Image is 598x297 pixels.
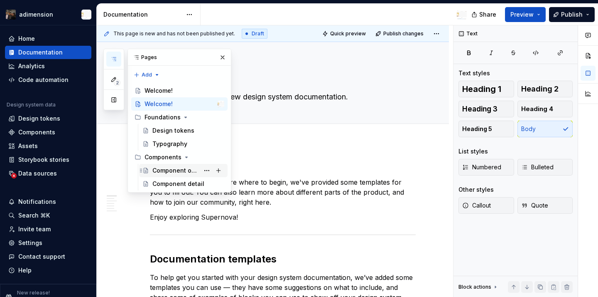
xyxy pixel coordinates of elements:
a: Settings [5,236,91,250]
span: Bulleted [521,163,554,171]
button: Bulleted [517,159,573,176]
a: Storybook stories [5,153,91,166]
span: Heading 4 [521,105,553,113]
div: Other styles [458,186,494,194]
button: Add [131,69,162,81]
a: Home [5,32,91,45]
span: Heading 2 [521,85,559,93]
p: In case you're not too sure where to begin, we've provided some templates for you to fill out. Yo... [150,177,416,207]
div: Contact support [18,252,65,261]
div: Settings [18,239,42,247]
div: Home [18,35,35,43]
img: Nikki Craciun [218,101,224,107]
span: Add [142,72,152,78]
span: Share [479,10,496,19]
a: Welcome!Nikki Craciun [131,97,228,111]
div: Foundations [145,113,181,121]
p: New release! [17,290,50,296]
div: Block actions [458,281,499,293]
button: Preview [505,7,546,22]
button: Heading 3 [458,101,514,117]
textarea: You’ve landed in your new design system documentation. [148,90,414,104]
div: Welcome! [145,100,173,108]
a: Typography [139,137,228,151]
button: Quote [517,197,573,214]
a: Design tokens [5,112,91,125]
div: Welcome! [145,87,173,95]
p: Enjoy exploring Supernova! [150,212,416,222]
img: Nikki Craciun [81,10,91,20]
a: Code automation [5,73,91,87]
div: Pages [128,49,231,66]
button: Numbered [458,159,514,176]
a: Welcome! [131,84,228,97]
div: Design tokens [18,114,60,123]
div: Component detail [152,180,204,188]
span: Publish changes [383,30,424,37]
div: Text styles [458,69,490,77]
div: Storybook stories [18,156,69,164]
button: Help [5,264,91,277]
div: Analytics [18,62,45,70]
span: Publish [561,10,583,19]
div: Documentation [103,10,182,19]
a: Assets [5,139,91,153]
span: Draft [252,30,264,37]
div: Design tokens [152,126,194,135]
div: Page tree [131,84,228,191]
button: Quick preview [320,28,370,40]
span: This page is new and has not been published yet. [113,30,235,37]
button: Callout [458,197,514,214]
div: Block actions [458,284,491,290]
button: Contact support [5,250,91,263]
div: Notifications [18,198,56,206]
div: Design system data [7,101,56,108]
button: Heading 5 [458,121,514,137]
button: Search ⌘K [5,209,91,222]
div: Documentation [18,48,63,57]
div: Search ⌘K [18,211,50,220]
a: Design tokens [139,124,228,137]
img: 6406f678-1b55-468d-98ac-69dd53595fce.png [6,10,16,20]
a: Analytics [5,59,91,73]
button: Share [467,7,502,22]
span: Heading 1 [462,85,501,93]
a: Documentation [5,46,91,59]
div: Code automation [18,76,69,84]
button: Heading 1 [458,81,514,97]
span: Preview [510,10,534,19]
button: adimensionNikki Craciun [2,5,95,23]
div: Typography [152,140,187,148]
span: Heading 3 [462,105,498,113]
button: Heading 4 [517,101,573,117]
span: Heading 5 [462,125,492,133]
textarea: Welcome! [148,69,414,89]
div: Components [18,128,55,136]
span: 2 [114,79,120,86]
span: Quick preview [330,30,366,37]
span: Quote [521,201,548,210]
span: Numbered [462,163,501,171]
a: Component detail [139,177,228,191]
div: Assets [18,142,38,150]
button: Publish changes [373,28,427,40]
div: Foundations [131,111,228,124]
button: Notifications [5,195,91,208]
a: Component overview [139,164,228,177]
button: Heading 2 [517,81,573,97]
div: adimension [19,10,53,19]
a: Data sources [5,167,91,180]
div: Invite team [18,225,51,233]
div: Help [18,266,32,275]
div: Data sources [18,169,57,178]
div: List styles [458,147,488,156]
div: Component overview [152,166,199,175]
div: Components [145,153,181,161]
div: Components [131,151,228,164]
a: Components [5,126,91,139]
a: Invite team [5,223,91,236]
img: Nikki Craciun [457,10,467,20]
span: Callout [462,201,491,210]
h2: Documentation templates [150,252,416,266]
button: Publish [549,7,595,22]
